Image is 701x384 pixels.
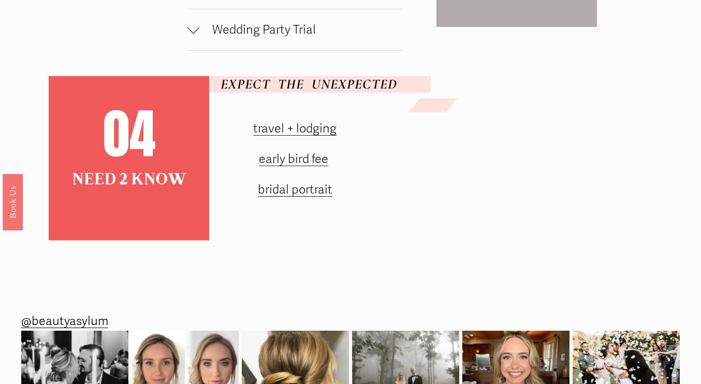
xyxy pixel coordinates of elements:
[259,152,328,167] a: early bird fee
[3,174,23,230] a: Book Us
[258,182,332,197] a: bridal portrait
[221,76,398,93] em: EXPECT THE UNEXPECTED
[187,9,403,50] button: Wedding Party Trial
[21,311,108,332] a: @beautyasylum
[200,22,403,37] span: Wedding Party Trial
[253,121,337,136] a: travel + lodging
